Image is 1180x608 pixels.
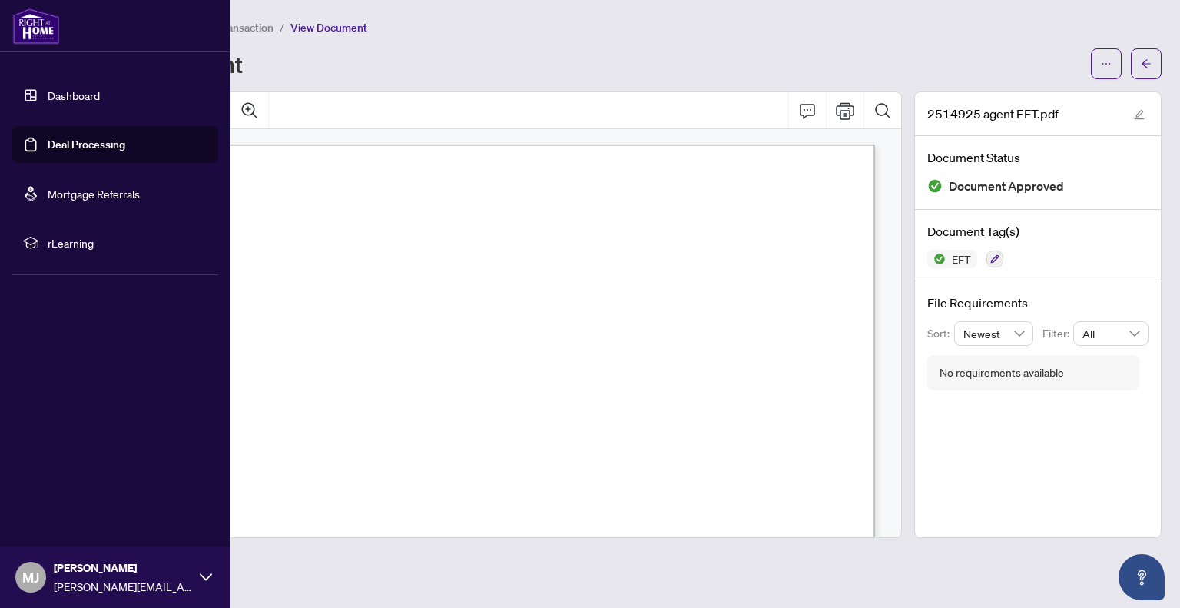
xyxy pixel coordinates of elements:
span: MJ [22,566,39,588]
a: Mortgage Referrals [48,187,140,201]
span: [PERSON_NAME] [54,560,192,576]
h4: File Requirements [927,294,1149,312]
span: EFT [946,254,977,264]
div: No requirements available [940,364,1064,381]
span: View Document [290,21,367,35]
span: All [1082,322,1139,345]
button: Open asap [1119,554,1165,600]
a: Deal Processing [48,138,125,151]
span: Newest [963,322,1025,345]
span: arrow-left [1141,58,1152,69]
img: Status Icon [927,250,946,268]
a: Dashboard [48,88,100,102]
img: Document Status [927,178,943,194]
span: View Transaction [191,21,273,35]
p: Filter: [1042,325,1073,342]
img: logo [12,8,60,45]
h4: Document Status [927,148,1149,167]
span: Document Approved [949,176,1064,197]
li: / [280,18,284,36]
span: edit [1134,109,1145,120]
span: ellipsis [1101,58,1112,69]
span: 2514925 agent EFT.pdf [927,105,1059,123]
span: [PERSON_NAME][EMAIL_ADDRESS][DOMAIN_NAME] [54,578,192,595]
span: rLearning [48,234,207,251]
h4: Document Tag(s) [927,222,1149,241]
p: Sort: [927,325,954,342]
